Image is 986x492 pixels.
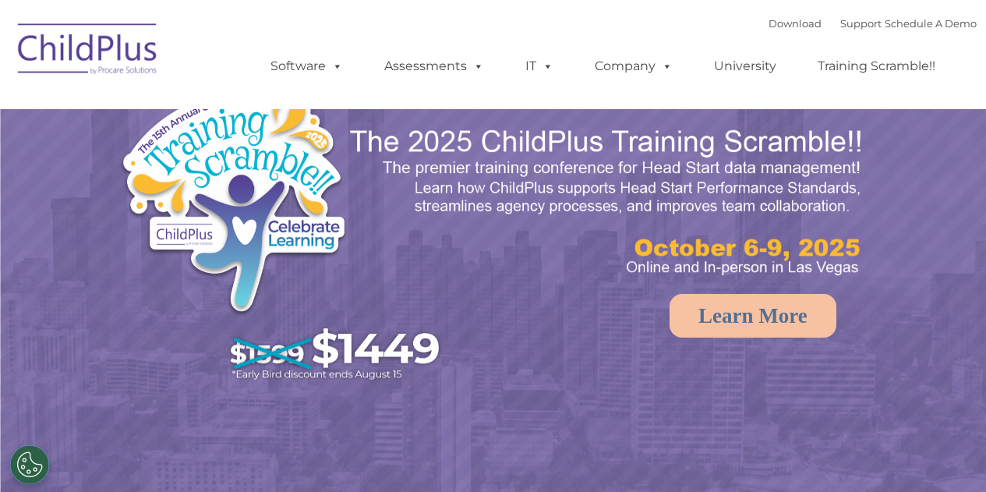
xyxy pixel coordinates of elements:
a: University [698,51,792,82]
a: Schedule A Demo [885,17,977,30]
a: Support [840,17,882,30]
button: Cookies Settings [10,445,49,484]
img: ChildPlus by Procare Solutions [10,12,166,90]
a: Learn More [670,294,836,338]
a: Training Scramble!! [802,51,951,82]
font: | [769,17,977,30]
a: Download [769,17,822,30]
a: Assessments [369,51,500,82]
a: Software [255,51,359,82]
a: IT [510,51,569,82]
a: Company [579,51,688,82]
